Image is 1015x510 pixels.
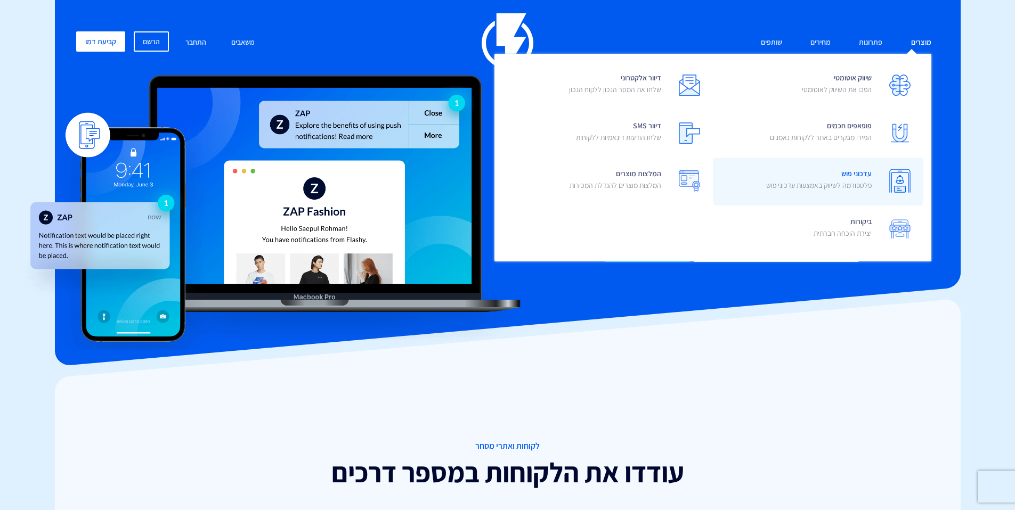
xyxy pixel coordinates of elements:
a: מוצרים [903,31,939,54]
a: פתרונות [851,31,890,54]
a: המלצות מוצריםהמלצות מוצרים להגדלת המכירות [502,158,713,205]
a: עדכוני פושפלטפורמה לשיווק באמצעות עדכוני פוש [713,158,923,205]
p: הפכו את השיווק לאוטומטי [802,84,872,95]
span: פופאפים חכמים [770,118,872,148]
a: דיוור אלקטרונישלחו את המסר הנכון ללקוח הנכון [502,62,713,110]
span: עדכוני פוש [766,166,872,196]
span: דיוור אלקטרוני [569,70,661,100]
a: דיוור SMSשלחו הודעות דינאמיות ללקוחות [502,110,713,158]
span: המלצות מוצרים [570,166,661,196]
p: המירו מבקרים באתר ללקוחות נאמנים [770,132,872,143]
a: התחבר [177,31,214,54]
span: שיווק אוטומטי [802,70,872,100]
a: מחירים [802,31,839,54]
a: שיווק אוטומטיהפכו את השיווק לאוטומטי [713,62,923,110]
a: שותפים [753,31,790,54]
p: פלטפורמה לשיווק באמצעות עדכוני פוש [766,180,872,191]
a: ביקורותיצירת הוכחה חברתית [713,205,923,253]
a: קביעת דמו [76,31,125,52]
span: דיוור SMS [576,118,661,148]
p: המלצות מוצרים להגדלת המכירות [570,180,661,191]
p: יצירת הוכחה חברתית [814,228,872,238]
span: לקוחות ואתרי מסחר [317,440,698,453]
a: פופאפים חכמיםהמירו מבקרים באתר ללקוחות נאמנים [713,110,923,158]
span: ביקורות [814,213,872,244]
p: שלחו את המסר הנכון ללקוח הנכון [569,84,661,95]
p: שלחו הודעות דינאמיות ללקוחות [576,132,661,143]
a: משאבים [223,31,263,54]
h2: עודדו את הלקוחות במספר דרכים [317,457,698,488]
a: הרשם [134,31,169,52]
